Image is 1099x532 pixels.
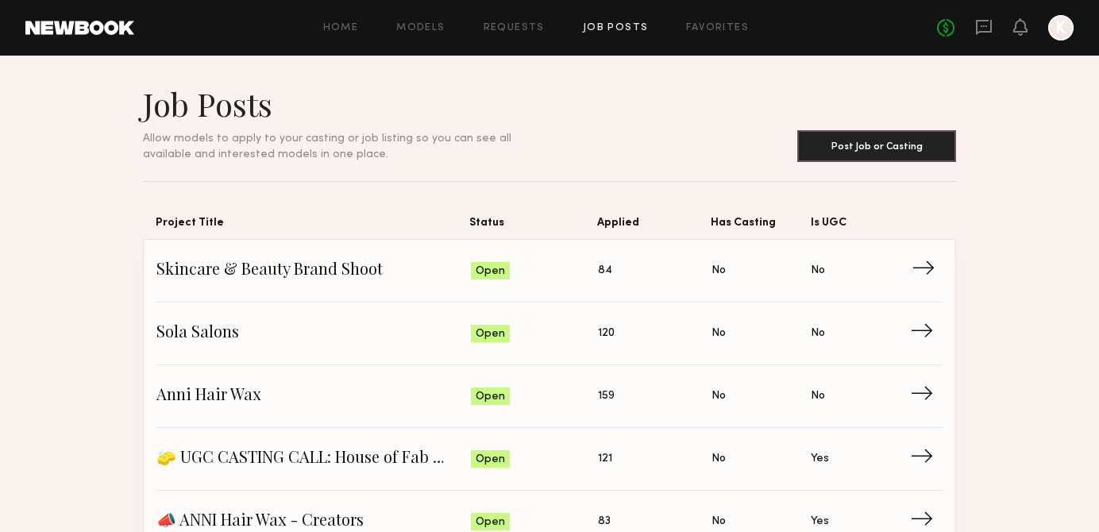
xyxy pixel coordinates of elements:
span: No [811,262,825,279]
span: → [912,259,944,283]
a: Sola SalonsOpen120NoNo→ [156,303,943,365]
h1: Job Posts [143,84,549,124]
span: Allow models to apply to your casting or job listing so you can see all available and interested ... [143,133,511,160]
span: No [711,450,726,468]
span: Status [469,214,597,239]
span: No [811,387,825,405]
a: K [1048,15,1074,40]
span: Sola Salons [156,322,471,345]
a: Anni Hair WaxOpen159NoNo→ [156,365,943,428]
span: No [811,325,825,342]
span: 84 [598,262,612,279]
span: Is UGC [811,214,911,239]
a: Requests [484,23,545,33]
span: → [910,447,943,471]
button: Post Job or Casting [797,130,956,162]
span: 121 [598,450,612,468]
span: 83 [598,513,611,530]
span: Open [476,264,505,279]
span: 120 [598,325,615,342]
span: No [711,513,726,530]
a: Models [396,23,445,33]
span: → [910,322,943,345]
a: Skincare & Beauty Brand ShootOpen84NoNo→ [156,240,943,303]
span: → [910,384,943,408]
a: Job Posts [583,23,649,33]
span: No [711,325,726,342]
span: Open [476,452,505,468]
span: Project Title [156,214,469,239]
span: Yes [811,513,829,530]
span: No [711,262,726,279]
a: Favorites [686,23,749,33]
a: Home [323,23,359,33]
span: No [711,387,726,405]
span: Yes [811,450,829,468]
span: Applied [597,214,711,239]
span: Skincare & Beauty Brand Shoot [156,259,471,283]
span: Open [476,326,505,342]
span: 🧽 UGC CASTING CALL: House of Fab ✨ [156,447,471,471]
span: Open [476,389,505,405]
span: Open [476,515,505,530]
span: 159 [598,387,615,405]
span: Anni Hair Wax [156,384,471,408]
span: Has Casting [711,214,811,239]
a: 🧽 UGC CASTING CALL: House of Fab ✨Open121NoYes→ [156,428,943,491]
